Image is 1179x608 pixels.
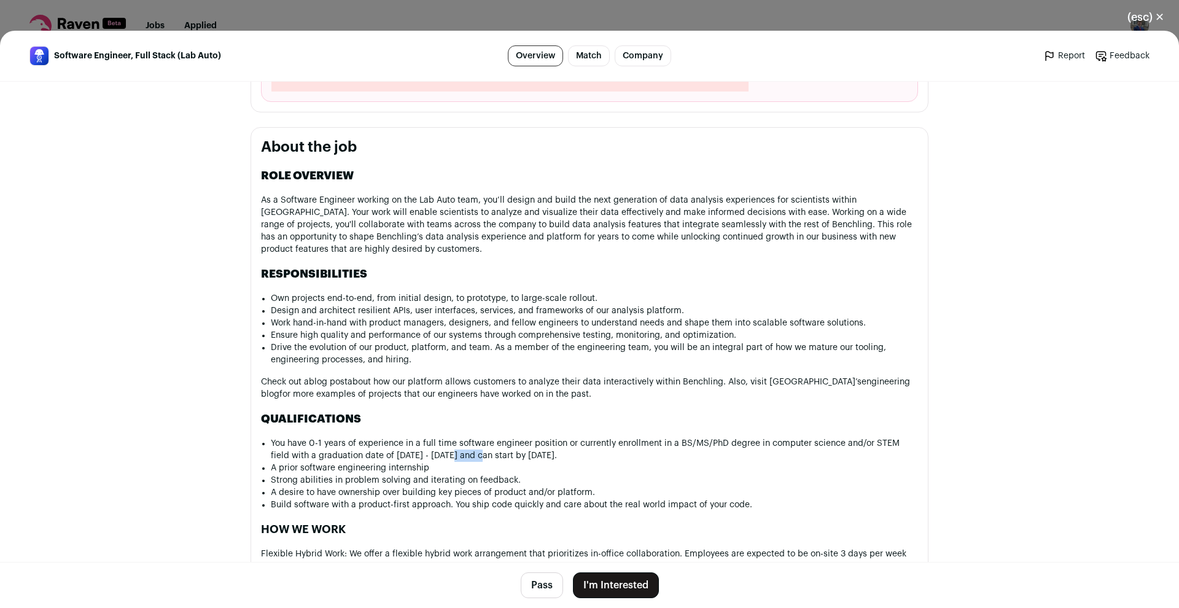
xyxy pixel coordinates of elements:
p: Check out a about how our platform allows customers to analyze their data interactively within Be... [261,376,918,400]
p: Flexible Hybrid Work: We offer a flexible hybrid work arrangement that prioritizes in-office coll... [261,548,918,572]
li: Drive the evolution of our product, platform, and team. As a member of the engineering team, you ... [271,341,918,366]
li: Design and architect resilient APIs, user interfaces, services, and frameworks of our analysis pl... [271,305,918,317]
a: Overview [508,45,563,66]
li: Work hand-in-hand with product managers, designers, and fellow engineers to understand needs and ... [271,317,918,329]
li: A desire to have ownership over building key pieces of product and/or platform. [271,486,918,499]
strong: ROLE OVERVIEW [261,170,354,181]
button: I'm Interested [573,572,659,598]
strong: RESPONSIBILITIES [261,268,367,279]
a: blog post [309,378,348,386]
li: You have 0-1 years of experience in a full time software engineer position or currently enrollmen... [271,437,918,462]
li: Own projects end-to-end, from initial design, to prototype, to large-scale rollout. [271,292,918,305]
a: Report [1043,50,1085,62]
p: As a Software Engineer working on the Lab Auto team, you’ll design and build the next generation ... [261,194,918,255]
img: ac6311cf31b12f3fc48ae8d61efa3433e258b1140f1dc0a881d237195b3c50bd.jpg [30,47,49,65]
button: Pass [521,572,563,598]
h2: About the job [261,138,918,157]
button: Close modal [1113,4,1179,31]
li: Build software with a product-first approach. You ship code quickly and care about the real world... [271,499,918,511]
a: Match [568,45,610,66]
a: Feedback [1095,50,1150,62]
strong: QUALIFICATIONS [261,413,361,424]
a: Company [615,45,671,66]
span: Software Engineer, Full Stack (Lab Auto) [54,50,221,62]
h2: HOW WE WORK [261,521,918,538]
li: A prior software engineering internship [271,462,918,474]
li: Ensure high quality and performance of our systems through comprehensive testing, monitoring, and... [271,329,918,341]
li: Strong abilities in problem solving and iterating on feedback. [271,474,918,486]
